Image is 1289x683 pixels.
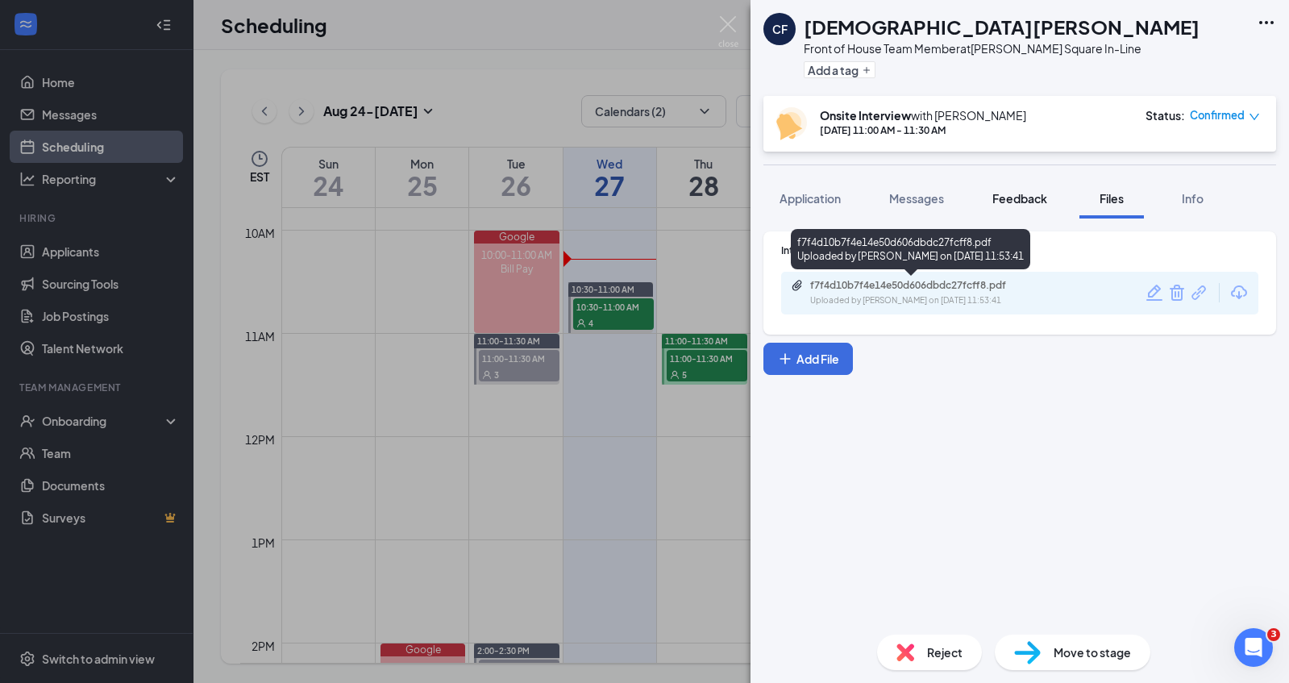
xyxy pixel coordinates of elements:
span: Messages [889,191,944,206]
svg: Download [1229,283,1249,302]
button: Add FilePlus [763,343,853,375]
svg: Trash [1167,283,1187,302]
div: [DATE] 11:00 AM - 11:30 AM [820,123,1026,137]
b: Onsite Interview [820,108,911,123]
svg: Pencil [1145,283,1164,302]
span: Feedback [992,191,1047,206]
span: down [1249,111,1260,123]
div: Front of House Team Member at [PERSON_NAME] Square In-Line [804,40,1200,56]
svg: Ellipses [1257,13,1276,32]
div: CF [772,21,788,37]
div: Uploaded by [PERSON_NAME] on [DATE] 11:53:41 [810,294,1052,307]
span: Files [1100,191,1124,206]
div: Interview [781,244,1258,257]
span: Move to stage [1054,643,1131,661]
svg: Plus [777,351,793,367]
span: Reject [927,643,963,661]
span: Application [780,191,841,206]
svg: Paperclip [791,279,804,292]
div: f7f4d10b7f4e14e50d606dbdc27fcff8.pdf Uploaded by [PERSON_NAME] on [DATE] 11:53:41 [791,229,1030,269]
svg: Plus [862,65,871,75]
span: Confirmed [1190,107,1245,123]
span: 3 [1267,628,1280,641]
div: f7f4d10b7f4e14e50d606dbdc27fcff8.pdf [810,279,1036,292]
iframe: Intercom live chat [1234,628,1273,667]
button: PlusAdd a tag [804,61,875,78]
a: Paperclipf7f4d10b7f4e14e50d606dbdc27fcff8.pdfUploaded by [PERSON_NAME] on [DATE] 11:53:41 [791,279,1052,307]
span: Info [1182,191,1204,206]
div: with [PERSON_NAME] [820,107,1026,123]
svg: Link [1189,282,1210,303]
div: Status : [1146,107,1185,123]
h1: [DEMOGRAPHIC_DATA][PERSON_NAME] [804,13,1200,40]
